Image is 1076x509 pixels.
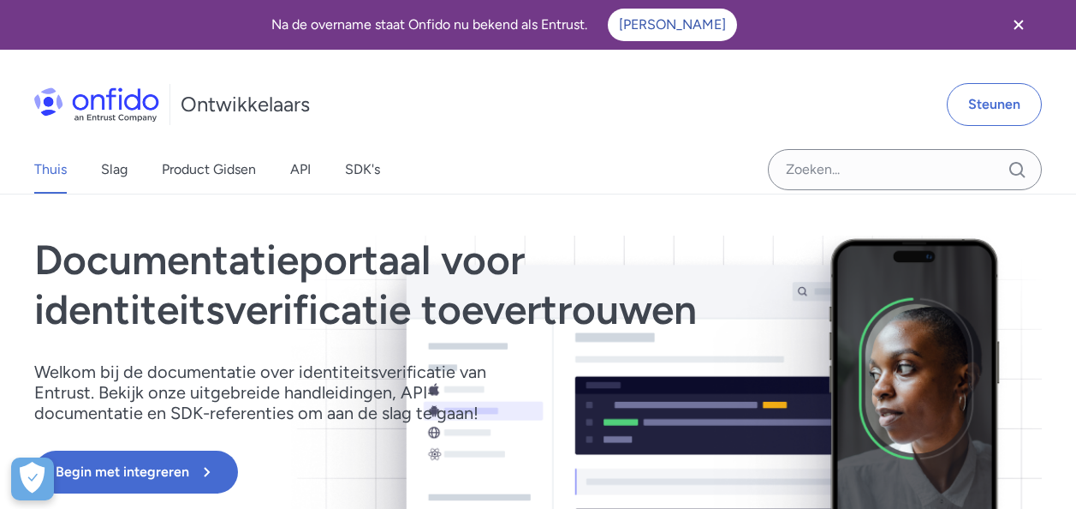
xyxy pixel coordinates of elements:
[11,458,54,500] button: Open Voorkeuren
[34,451,740,494] a: Begin met integreren
[290,146,311,194] a: API
[34,362,514,423] p: Welkom bij de documentatie over identiteitsverificatie van Entrust. Bekijk onze uitgebreide handl...
[987,3,1050,46] button: Banner sluiten
[162,146,256,194] a: Product Gidsen
[34,87,159,122] img: Onfido-logo
[34,236,740,334] h1: Documentatieportaal voor identiteitsverificatie toevertrouwen
[768,149,1042,190] input: Onfido zoekinvoer veld
[608,9,737,41] a: [PERSON_NAME]
[34,146,67,194] a: Thuis
[271,16,587,33] font: Na de overname staat Onfido nu bekend als Entrust.
[56,462,189,482] font: Begin met integreren
[947,83,1042,126] a: Steunen
[34,451,238,494] button: Begin met integreren
[11,458,54,500] div: Cookie Preferences
[181,91,310,118] h1: Ontwikkelaars
[1008,15,1029,35] svg: Banner sluiten
[345,146,380,194] a: SDK's
[101,146,128,194] a: Slag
